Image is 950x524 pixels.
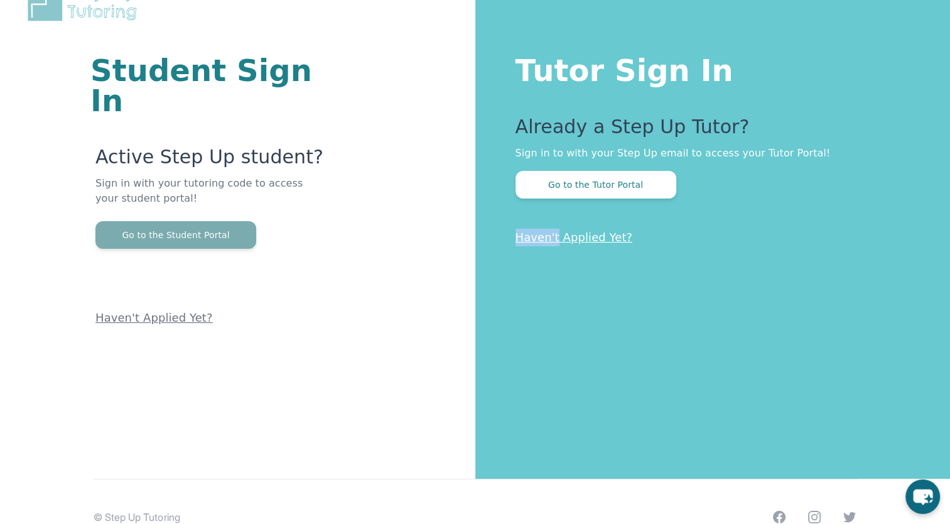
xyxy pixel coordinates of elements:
a: Haven't Applied Yet? [95,311,213,324]
a: Go to the Tutor Portal [515,178,676,190]
p: Already a Step Up Tutor? [515,116,900,146]
a: Go to the Student Portal [95,229,256,241]
button: Go to the Student Portal [95,221,256,249]
h1: Tutor Sign In [515,50,900,85]
button: chat-button [905,479,940,514]
button: Go to the Tutor Portal [515,171,676,199]
p: Sign in with your tutoring code to access your student portal! [95,176,325,221]
h1: Student Sign In [90,55,325,116]
p: Sign in to with your Step Up email to access your Tutor Portal! [515,146,900,161]
p: Active Step Up student? [95,146,325,176]
a: Haven't Applied Yet? [515,231,633,244]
